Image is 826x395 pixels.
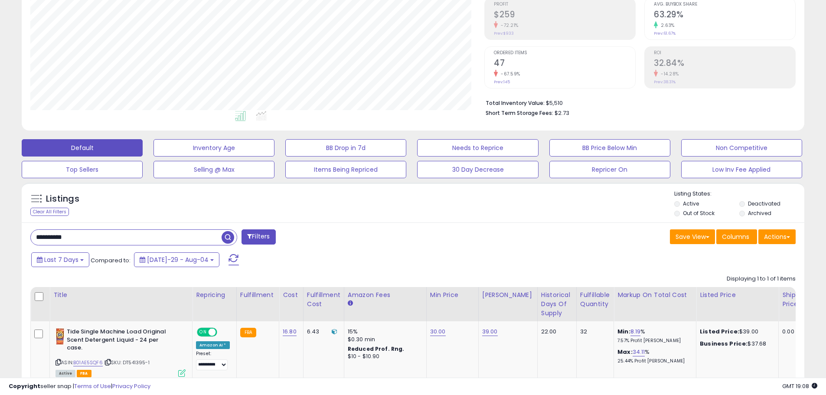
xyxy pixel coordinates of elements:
[758,229,796,244] button: Actions
[417,139,538,157] button: Needs to Reprice
[654,10,795,21] h2: 63.29%
[681,161,802,178] button: Low Inv Fee Applied
[307,291,340,309] div: Fulfillment Cost
[430,291,475,300] div: Min Price
[430,327,446,336] a: 30.00
[748,200,780,207] label: Deactivated
[614,287,696,321] th: The percentage added to the cost of goods (COGS) that forms the calculator for Min & Max prices.
[617,291,692,300] div: Markup on Total Cost
[700,327,739,336] b: Listed Price:
[494,79,510,85] small: Prev: 145
[654,2,795,7] span: Avg. Buybox Share
[240,291,275,300] div: Fulfillment
[22,161,143,178] button: Top Sellers
[654,31,676,36] small: Prev: 61.67%
[74,382,111,390] a: Terms of Use
[67,328,172,354] b: Tide Single Machine Load Original Scent Detergent Liquid - 24 per case.
[674,190,804,198] p: Listing States:
[549,139,670,157] button: BB Price Below Min
[486,97,789,108] li: $5,510
[77,370,91,377] span: FBA
[134,252,219,267] button: [DATE]-29 - Aug-04
[112,382,150,390] a: Privacy Policy
[580,291,610,309] div: Fulfillable Quantity
[498,71,520,77] small: -67.59%
[494,10,635,21] h2: $259
[283,291,300,300] div: Cost
[486,109,553,117] b: Short Term Storage Fees:
[198,329,209,336] span: ON
[700,340,772,348] div: $37.68
[494,58,635,70] h2: 47
[498,22,519,29] small: -72.21%
[494,51,635,55] span: Ordered Items
[216,329,230,336] span: OFF
[482,327,498,336] a: 39.00
[782,382,817,390] span: 2025-08-12 19:08 GMT
[348,291,423,300] div: Amazon Fees
[242,229,275,245] button: Filters
[494,2,635,7] span: Profit
[555,109,569,117] span: $2.73
[716,229,757,244] button: Columns
[348,328,420,336] div: 15%
[348,336,420,343] div: $0.30 min
[630,327,641,336] a: 8.19
[417,161,538,178] button: 30 Day Decrease
[658,22,675,29] small: 2.63%
[22,139,143,157] button: Default
[617,358,689,364] p: 25.44% Profit [PERSON_NAME]
[617,348,633,356] b: Max:
[748,209,771,217] label: Archived
[654,51,795,55] span: ROI
[617,327,630,336] b: Min:
[670,229,715,244] button: Save View
[104,359,150,366] span: | SKU: DT541395-1
[240,328,256,337] small: FBA
[482,291,534,300] div: [PERSON_NAME]
[285,161,406,178] button: Items Being Repriced
[44,255,78,264] span: Last 7 Days
[9,382,40,390] strong: Copyright
[683,209,715,217] label: Out of Stock
[9,382,150,391] div: seller snap | |
[348,300,353,307] small: Amazon Fees.
[700,328,772,336] div: $39.00
[283,327,297,336] a: 16.80
[31,252,89,267] button: Last 7 Days
[700,291,775,300] div: Listed Price
[722,232,749,241] span: Columns
[494,31,514,36] small: Prev: $933
[617,328,689,344] div: %
[654,58,795,70] h2: 32.84%
[541,291,573,318] div: Historical Days Of Supply
[56,370,75,377] span: All listings currently available for purchase on Amazon
[56,328,186,376] div: ASIN:
[658,71,679,77] small: -14.28%
[348,345,405,353] b: Reduced Prof. Rng.
[541,328,570,336] div: 22.00
[46,193,79,205] h5: Listings
[782,328,797,336] div: 0.00
[307,328,337,336] div: 6.43
[580,328,607,336] div: 32
[782,291,800,309] div: Ship Price
[56,328,65,345] img: 41yH5VBmNWL._SL40_.jpg
[73,359,103,366] a: B01AE5SQF6
[153,161,274,178] button: Selling @ Max
[683,200,699,207] label: Active
[196,341,230,349] div: Amazon AI *
[617,338,689,344] p: 7.57% Profit [PERSON_NAME]
[348,353,420,360] div: $10 - $10.90
[30,208,69,216] div: Clear All Filters
[633,348,645,356] a: 34.11
[196,351,230,370] div: Preset:
[196,291,233,300] div: Repricing
[617,348,689,364] div: %
[681,139,802,157] button: Non Competitive
[147,255,209,264] span: [DATE]-29 - Aug-04
[700,340,748,348] b: Business Price:
[153,139,274,157] button: Inventory Age
[285,139,406,157] button: BB Drop in 7d
[654,79,676,85] small: Prev: 38.31%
